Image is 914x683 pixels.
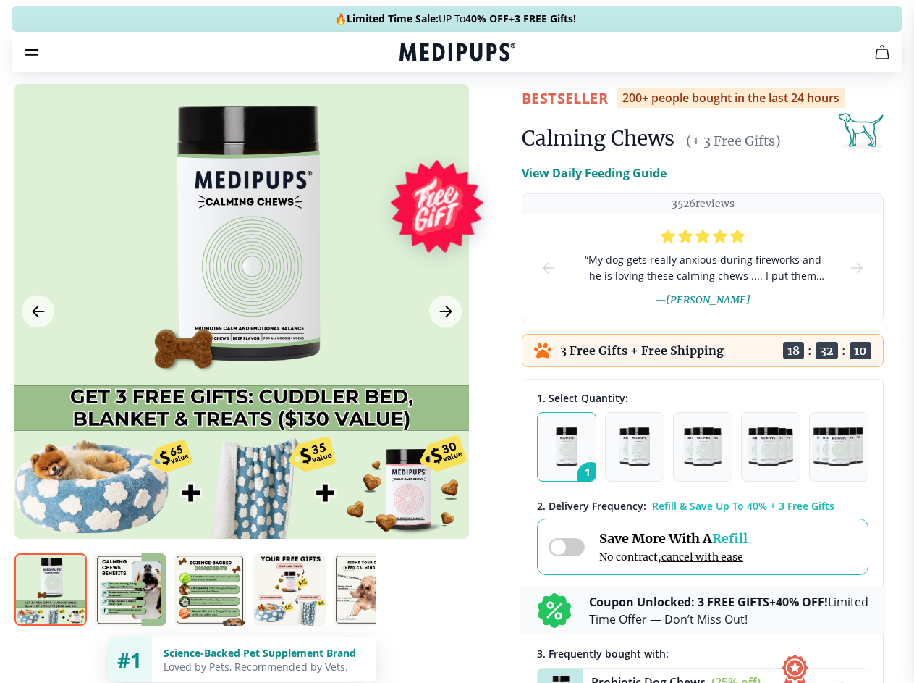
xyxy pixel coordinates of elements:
img: Pack of 4 - Natural Dog Supplements [748,427,792,466]
span: 🔥 UP To + [334,12,576,26]
span: “ My dog gets really anxious during fireworks and he is loving these calming chews .... I put the... [580,252,825,284]
img: Calming Chews | Natural Dog Supplements [253,553,326,626]
a: Medipups [399,41,515,66]
img: Pack of 2 - Natural Dog Supplements [619,427,650,466]
span: Refill [712,530,748,547]
span: 18 [783,342,804,359]
img: Pack of 5 - Natural Dog Supplements [813,427,865,466]
span: No contract, [599,550,748,563]
div: 1. Select Quantity: [537,391,868,405]
p: 3526 reviews [672,197,735,211]
p: + Limited Time Offer — Don’t Miss Out! [589,593,868,628]
h1: Calming Chews [522,125,674,151]
p: View Daily Feeding Guide [522,164,667,182]
button: burger-menu [23,43,41,61]
img: Calming Chews | Natural Dog Supplements [14,553,87,626]
img: Calming Chews | Natural Dog Supplements [333,553,405,626]
button: 1 [537,412,596,482]
img: Calming Chews | Natural Dog Supplements [174,553,246,626]
button: next-slide [848,214,866,322]
p: 3 Free Gifts + Free Shipping [560,343,724,358]
img: Pack of 3 - Natural Dog Supplements [684,427,722,466]
span: 32 [816,342,838,359]
span: — [PERSON_NAME] [655,293,750,306]
span: : [808,343,812,358]
span: 1 [577,462,604,490]
span: 2 . Delivery Frequency: [537,499,646,513]
span: #1 [117,646,142,674]
span: (+ 3 Free Gifts) [686,133,781,149]
img: Pack of 1 - Natural Dog Supplements [556,427,578,466]
span: BestSeller [522,88,608,108]
div: Science-Backed Pet Supplement Brand [164,646,365,660]
span: cancel with ease [661,550,743,563]
span: Refill & Save Up To 40% + 3 Free Gifts [652,499,834,513]
b: 40% OFF! [776,594,828,610]
button: Next Image [429,296,462,328]
span: : [842,343,846,358]
button: cart [865,35,900,70]
button: prev-slide [540,214,557,322]
b: Coupon Unlocked: 3 FREE GIFTS [589,594,769,610]
div: Loved by Pets, Recommended by Vets. [164,660,365,674]
span: 10 [850,342,871,359]
button: Previous Image [22,296,54,328]
img: Calming Chews | Natural Dog Supplements [94,553,166,626]
div: 200+ people bought in the last 24 hours [617,88,845,108]
span: Save More With A [599,530,748,547]
span: 3 . Frequently bought with: [537,647,669,661]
